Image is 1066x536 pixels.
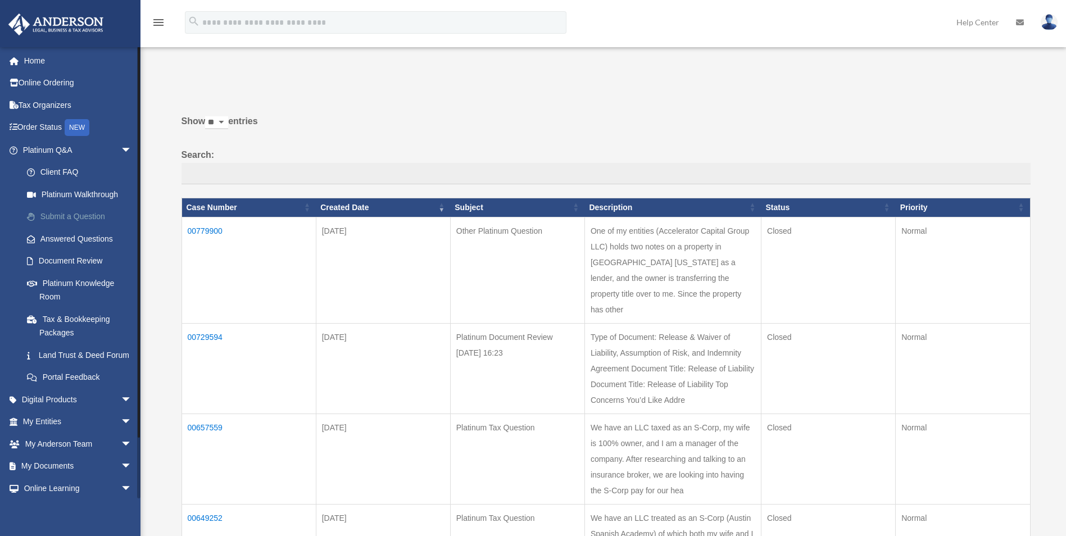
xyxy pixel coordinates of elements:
td: Other Platinum Question [450,217,584,323]
input: Search: [182,163,1031,184]
td: Normal [896,414,1030,504]
a: Tax & Bookkeeping Packages [16,308,149,344]
span: arrow_drop_down [121,477,143,500]
th: Case Number: activate to sort column ascending [182,198,316,217]
a: Platinum Walkthrough [16,183,149,206]
a: Submit a Question [16,206,149,228]
a: Portal Feedback [16,366,149,389]
label: Search: [182,147,1031,184]
th: Subject: activate to sort column ascending [450,198,584,217]
a: Land Trust & Deed Forum [16,344,149,366]
td: [DATE] [316,323,450,414]
a: Home [8,49,149,72]
a: My Anderson Teamarrow_drop_down [8,433,149,455]
a: Answered Questions [16,228,143,250]
th: Status: activate to sort column ascending [761,198,896,217]
th: Priority: activate to sort column ascending [896,198,1030,217]
td: Closed [761,414,896,504]
a: My Documentsarrow_drop_down [8,455,149,478]
td: Closed [761,323,896,414]
i: search [188,15,200,28]
img: User Pic [1041,14,1058,30]
img: Anderson Advisors Platinum Portal [5,13,107,35]
select: Showentries [205,116,228,129]
td: 00729594 [182,323,316,414]
th: Created Date: activate to sort column ascending [316,198,450,217]
span: arrow_drop_down [121,411,143,434]
a: Platinum Knowledge Room [16,272,149,308]
i: menu [152,16,165,29]
a: Digital Productsarrow_drop_down [8,388,149,411]
div: NEW [65,119,89,136]
a: Platinum Q&Aarrow_drop_down [8,139,149,161]
span: arrow_drop_down [121,388,143,411]
td: [DATE] [316,217,450,323]
span: arrow_drop_down [121,455,143,478]
td: [DATE] [316,414,450,504]
a: Document Review [16,250,149,272]
td: 00779900 [182,217,316,323]
a: Online Learningarrow_drop_down [8,477,149,499]
td: Platinum Tax Question [450,414,584,504]
td: Normal [896,323,1030,414]
td: We have an LLC taxed as an S-Corp, my wife is 100% owner, and I am a manager of the company. Afte... [584,414,761,504]
a: Client FAQ [16,161,149,184]
td: 00657559 [182,414,316,504]
td: Normal [896,217,1030,323]
a: My Entitiesarrow_drop_down [8,411,149,433]
th: Description: activate to sort column ascending [584,198,761,217]
td: Type of Document: Release & Waiver of Liability, Assumption of Risk, and Indemnity Agreement Docu... [584,323,761,414]
a: Order StatusNEW [8,116,149,139]
span: arrow_drop_down [121,433,143,456]
td: Closed [761,217,896,323]
span: arrow_drop_down [121,139,143,162]
a: menu [152,20,165,29]
td: One of my entities (Accelerator Capital Group LLC) holds two notes on a property in [GEOGRAPHIC_D... [584,217,761,323]
a: Tax Organizers [8,94,149,116]
a: Online Ordering [8,72,149,94]
td: Platinum Document Review [DATE] 16:23 [450,323,584,414]
label: Show entries [182,113,1031,140]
